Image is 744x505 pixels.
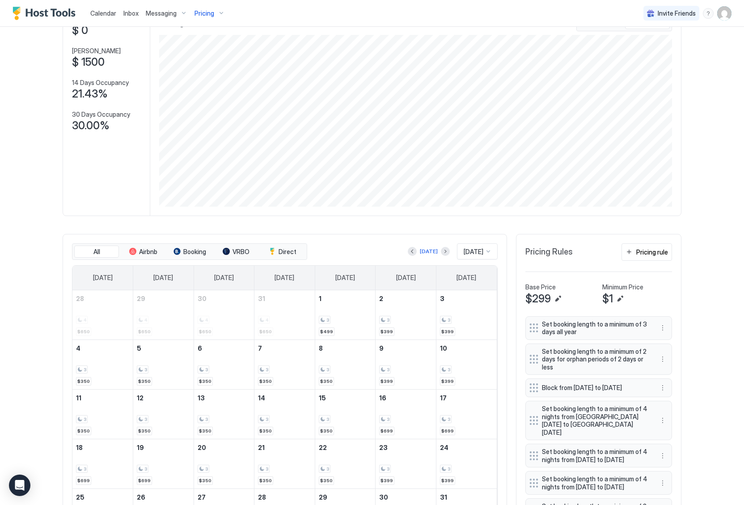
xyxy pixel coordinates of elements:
[542,348,648,371] span: Set booking length to a minimum of 2 days for orphan periods of 2 days or less
[636,247,668,257] div: Pricing rule
[326,416,329,422] span: 3
[525,316,672,340] div: Set booking length to a minimum of 3 days all year menu
[657,478,668,488] div: menu
[254,389,315,439] td: January 14, 2026
[194,389,254,439] td: January 13, 2026
[376,439,436,456] a: January 23, 2026
[441,478,454,484] span: $399
[525,378,672,397] div: Block from [DATE] to [DATE] menu
[137,394,144,402] span: 12
[74,246,119,258] button: All
[418,246,439,257] button: [DATE]
[198,344,202,352] span: 6
[436,340,497,356] a: January 10, 2026
[13,7,80,20] div: Host Tools Logo
[205,416,208,422] span: 3
[194,390,254,406] a: January 13, 2026
[525,471,672,495] div: Set booking length to a minimum of 4 nights from [DATE] to [DATE] menu
[199,478,211,484] span: $350
[84,466,86,472] span: 3
[138,478,151,484] span: $699
[464,248,483,256] span: [DATE]
[72,110,130,119] span: 30 Days Occupancy
[194,439,254,456] a: January 20, 2026
[326,266,364,290] a: Thursday
[259,428,272,434] span: $350
[133,439,194,456] a: January 19, 2026
[315,340,376,356] a: January 8, 2026
[72,339,133,389] td: January 4, 2026
[436,390,497,406] a: January 17, 2026
[542,475,648,491] span: Set booking length to a minimum of 4 nights from [DATE] to [DATE]
[602,283,643,291] span: Minimum Price
[77,428,90,434] span: $350
[205,466,208,472] span: 3
[657,354,668,365] div: menu
[199,378,211,384] span: $350
[72,439,133,488] td: January 18, 2026
[194,290,254,307] a: December 30, 2025
[198,444,206,451] span: 20
[259,378,272,384] span: $350
[376,390,436,406] a: January 16, 2026
[133,290,194,340] td: December 29, 2025
[319,295,321,302] span: 1
[379,394,386,402] span: 16
[525,283,556,291] span: Base Price
[319,493,327,501] span: 29
[379,295,383,302] span: 2
[440,493,447,501] span: 31
[657,382,668,393] div: menu
[396,274,416,282] span: [DATE]
[553,293,563,304] button: Edit
[93,248,100,256] span: All
[542,384,648,392] span: Block from [DATE] to [DATE]
[194,9,214,17] span: Pricing
[379,493,388,501] span: 30
[153,274,173,282] span: [DATE]
[525,444,672,467] div: Set booking length to a minimum of 4 nights from [DATE] to [DATE] menu
[525,292,551,306] span: $299
[254,339,315,389] td: January 7, 2026
[232,248,249,256] span: VRBO
[258,444,265,451] span: 21
[326,317,329,323] span: 3
[72,119,110,132] span: 30.00%
[387,367,389,373] span: 3
[194,339,254,389] td: January 6, 2026
[214,274,234,282] span: [DATE]
[144,266,182,290] a: Monday
[72,24,88,37] span: $ 0
[72,389,133,439] td: January 11, 2026
[320,478,333,484] span: $350
[387,317,389,323] span: 3
[76,295,84,302] span: 28
[72,390,133,406] a: January 11, 2026
[77,478,90,484] span: $699
[194,439,254,488] td: January 20, 2026
[320,378,333,384] span: $350
[205,367,208,373] span: 3
[326,466,329,472] span: 3
[657,323,668,333] div: menu
[133,389,194,439] td: January 12, 2026
[254,439,315,456] a: January 21, 2026
[315,439,376,456] a: January 22, 2026
[315,290,376,340] td: January 1, 2026
[440,394,447,402] span: 17
[144,367,147,373] span: 3
[72,290,133,307] a: December 28, 2025
[436,439,497,456] a: January 24, 2026
[448,367,450,373] span: 3
[266,466,268,472] span: 3
[133,290,194,307] a: December 29, 2025
[376,389,436,439] td: January 16, 2026
[320,428,333,434] span: $350
[380,478,393,484] span: $399
[436,290,497,307] a: January 3, 2026
[387,466,389,472] span: 3
[194,290,254,340] td: December 30, 2025
[657,450,668,461] div: menu
[138,378,151,384] span: $350
[133,439,194,488] td: January 19, 2026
